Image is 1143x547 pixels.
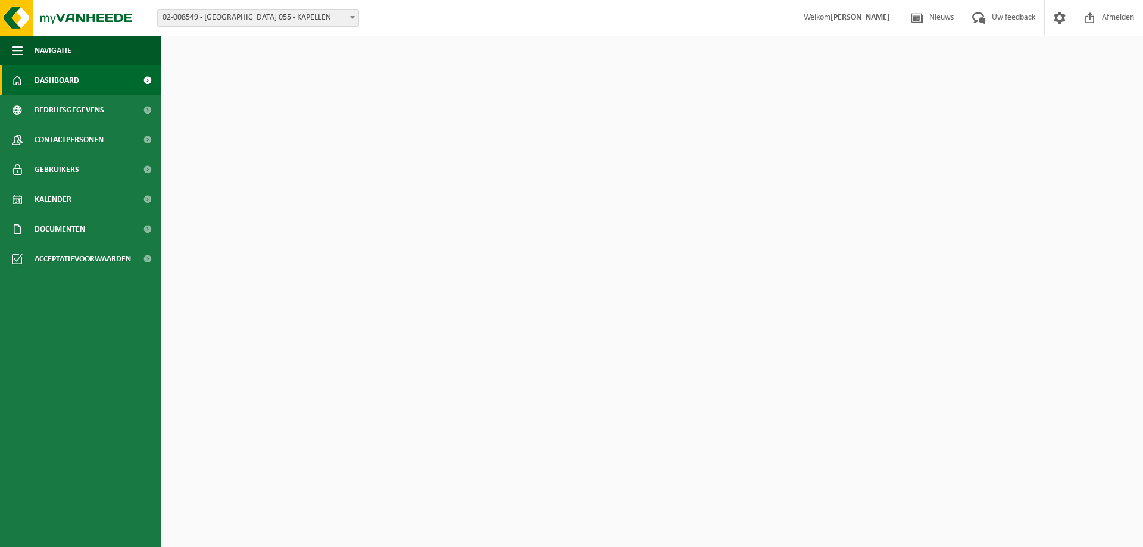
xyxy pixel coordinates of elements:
[158,10,358,26] span: 02-008549 - CARREFOUR KAPELLEN 055 - KAPELLEN
[830,13,890,22] strong: [PERSON_NAME]
[35,36,71,65] span: Navigatie
[35,95,104,125] span: Bedrijfsgegevens
[35,214,85,244] span: Documenten
[35,65,79,95] span: Dashboard
[35,125,104,155] span: Contactpersonen
[35,185,71,214] span: Kalender
[35,244,131,274] span: Acceptatievoorwaarden
[157,9,359,27] span: 02-008549 - CARREFOUR KAPELLEN 055 - KAPELLEN
[35,155,79,185] span: Gebruikers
